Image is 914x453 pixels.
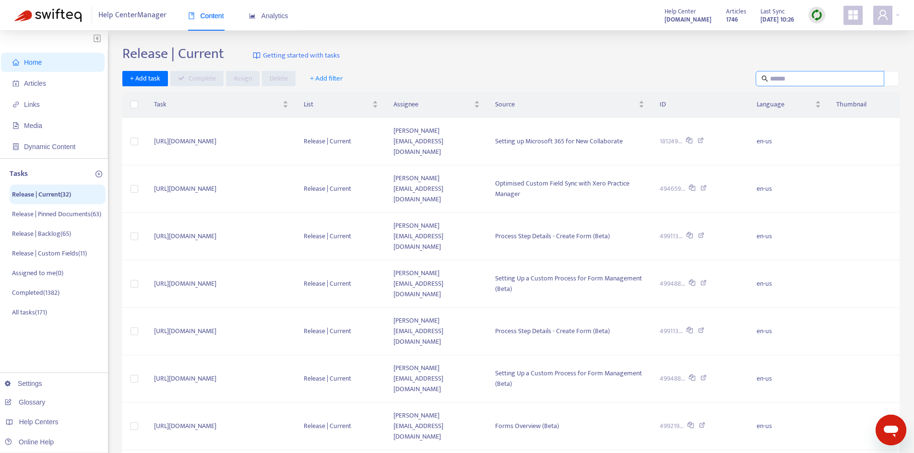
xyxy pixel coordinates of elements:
span: Help Center [665,6,696,17]
td: [PERSON_NAME][EMAIL_ADDRESS][DOMAIN_NAME] [386,213,487,260]
span: Process Step Details - Create Form (Beta) [495,231,610,242]
span: 499488... [660,373,685,384]
span: account-book [12,80,19,87]
td: Release | Current [296,118,386,165]
p: Release | Backlog ( 65 ) [12,229,71,239]
td: en-us [749,403,828,450]
td: [URL][DOMAIN_NAME] [146,308,296,355]
span: Forms Overview (Beta) [495,420,559,431]
td: [PERSON_NAME][EMAIL_ADDRESS][DOMAIN_NAME] [386,308,487,355]
span: + Add task [130,73,160,84]
th: Task [146,92,296,118]
span: appstore [847,9,859,21]
span: Analytics [249,12,288,20]
th: Thumbnail [829,92,900,118]
button: Complete [170,71,224,86]
span: area-chart [249,12,256,19]
td: [PERSON_NAME][EMAIL_ADDRESS][DOMAIN_NAME] [386,403,487,450]
th: ID [652,92,749,118]
td: [URL][DOMAIN_NAME] [146,355,296,403]
th: Source [487,92,652,118]
td: Release | Current [296,308,386,355]
p: Tasks [10,168,28,180]
span: Articles [726,6,746,17]
span: 499113... [660,326,683,337]
span: 499219... [660,421,684,431]
span: Setting Up a Custom Process for Form Management (Beta) [495,273,642,294]
td: Release | Current [296,165,386,213]
a: Online Help [5,438,54,446]
span: 499113... [660,231,683,242]
img: Swifteq [14,9,82,22]
span: 494659... [660,184,685,194]
span: Assignee [393,99,472,110]
span: user [877,9,889,21]
span: Optimised Custom Field Sync with Xero Practice Manager [495,178,629,199]
span: Links [24,101,40,108]
th: Assignee [386,92,487,118]
td: [URL][DOMAIN_NAME] [146,118,296,165]
strong: [DATE] 10:26 [760,14,794,25]
span: Process Step Details - Create Form (Beta) [495,325,610,337]
p: Release | Custom Fields ( 11 ) [12,248,87,258]
th: Language [749,92,828,118]
span: Dynamic Content [24,143,75,151]
td: [URL][DOMAIN_NAME] [146,213,296,260]
span: Task [154,99,281,110]
img: image-link [253,52,261,59]
span: home [12,59,19,66]
td: en-us [749,118,828,165]
span: Setting Up a Custom Process for Form Management (Beta) [495,368,642,389]
td: Release | Current [296,403,386,450]
strong: 1746 [726,14,738,25]
span: file-image [12,122,19,129]
button: + Add task [122,71,168,86]
td: en-us [749,355,828,403]
span: Help Centers [19,418,59,426]
td: en-us [749,260,828,308]
iframe: Button to launch messaging window [876,415,906,445]
td: [PERSON_NAME][EMAIL_ADDRESS][DOMAIN_NAME] [386,165,487,213]
th: List [296,92,386,118]
td: en-us [749,213,828,260]
button: + Add filter [303,71,350,86]
button: Delete [262,71,296,86]
span: container [12,143,19,150]
h2: Release | Current [122,45,224,62]
span: search [761,75,768,82]
span: Last Sync [760,6,785,17]
span: Media [24,122,42,129]
span: book [188,12,195,19]
td: [URL][DOMAIN_NAME] [146,165,296,213]
button: Assign [226,71,260,86]
a: [DOMAIN_NAME] [665,14,712,25]
span: plus-circle [95,171,102,177]
p: Release | Current ( 32 ) [12,189,71,199]
td: [PERSON_NAME][EMAIL_ADDRESS][DOMAIN_NAME] [386,355,487,403]
span: 181249... [660,136,682,147]
span: link [12,101,19,108]
p: Completed ( 1382 ) [12,288,59,298]
p: All tasks ( 171 ) [12,307,47,317]
td: [PERSON_NAME][EMAIL_ADDRESS][DOMAIN_NAME] [386,260,487,308]
a: Settings [5,380,42,387]
span: Help Center Manager [98,6,166,24]
td: [URL][DOMAIN_NAME] [146,260,296,308]
img: sync.dc5367851b00ba804db3.png [811,9,823,21]
td: Release | Current [296,213,386,260]
span: Articles [24,80,46,87]
span: List [304,99,370,110]
span: 499488... [660,279,685,289]
a: Glossary [5,398,45,406]
td: Release | Current [296,355,386,403]
td: en-us [749,165,828,213]
td: Release | Current [296,260,386,308]
a: Getting started with tasks [253,45,340,66]
td: en-us [749,308,828,355]
span: Source [495,99,637,110]
span: Home [24,58,42,66]
span: Setting up Microsoft 365 for New Collaborate [495,136,623,147]
span: Content [188,12,224,20]
td: [PERSON_NAME][EMAIL_ADDRESS][DOMAIN_NAME] [386,118,487,165]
